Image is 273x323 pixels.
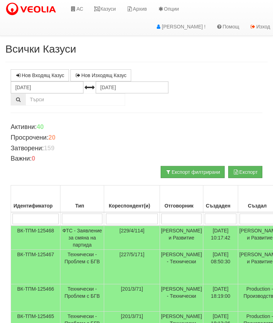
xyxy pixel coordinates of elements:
th: Идентификатор: No sort applied, activate to apply an ascending sort [11,185,60,212]
b: 20 [48,134,55,141]
h4: Активни: [11,124,262,131]
a: Нов Входящ Казус [11,69,69,81]
td: ВК-ТПМ-125467 [11,250,60,284]
th: Тип: No sort applied, activate to apply an ascending sort [60,185,104,212]
td: [DATE] 08:50:30 [203,250,238,284]
td: [PERSON_NAME] и Развитие [160,226,203,250]
td: ФТС - Заявление за смяна на партида [60,226,104,250]
span: [227/5/171] [119,252,144,257]
td: [PERSON_NAME] - Технически [160,250,203,284]
th: Отговорник: No sort applied, activate to apply an ascending sort [160,185,203,212]
a: [PERSON_NAME] ! [150,18,211,36]
button: Експорт филтрирани [161,166,225,178]
span: [229/4/114] [119,228,144,233]
td: ВК-ТПМ-125466 [11,284,60,312]
th: Създаден: No sort applied, activate to apply an ascending sort [203,185,238,212]
td: Технически - Проблем с БГВ [60,250,104,284]
span: [201/3/71] [121,286,143,292]
h4: Затворени: [11,145,262,152]
div: Създаден [204,201,237,211]
td: ВК-ТПМ-125468 [11,226,60,250]
a: Помощ [211,18,245,36]
div: Кореспондент(и) [105,201,159,211]
b: 159 [44,145,54,152]
h4: Важни: [11,155,262,162]
b: 40 [37,123,44,130]
div: Идентификатор [12,201,59,211]
td: Технически - Проблем с БГВ [60,284,104,312]
button: Експорт [228,166,262,178]
h4: Просрочени: [11,134,262,141]
th: Кореспондент(и): No sort applied, activate to apply an ascending sort [104,185,160,212]
input: Търсене по Идентификатор, Бл/Вх/Ап, Тип, Описание, Моб. Номер, Имейл, Файл, Коментар, [26,93,125,106]
div: Отговорник [161,201,202,211]
td: [DATE] 18:19:00 [203,284,238,312]
h2: Всички Казуси [5,43,268,55]
a: Нов Изходящ Казус [70,69,131,81]
td: [PERSON_NAME] - Технически [160,284,203,312]
span: [201/3/71] [121,313,143,319]
td: [DATE] 10:17:42 [203,226,238,250]
div: Тип [61,201,103,211]
img: VeoliaLogo.png [5,2,59,17]
b: 0 [32,155,35,162]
